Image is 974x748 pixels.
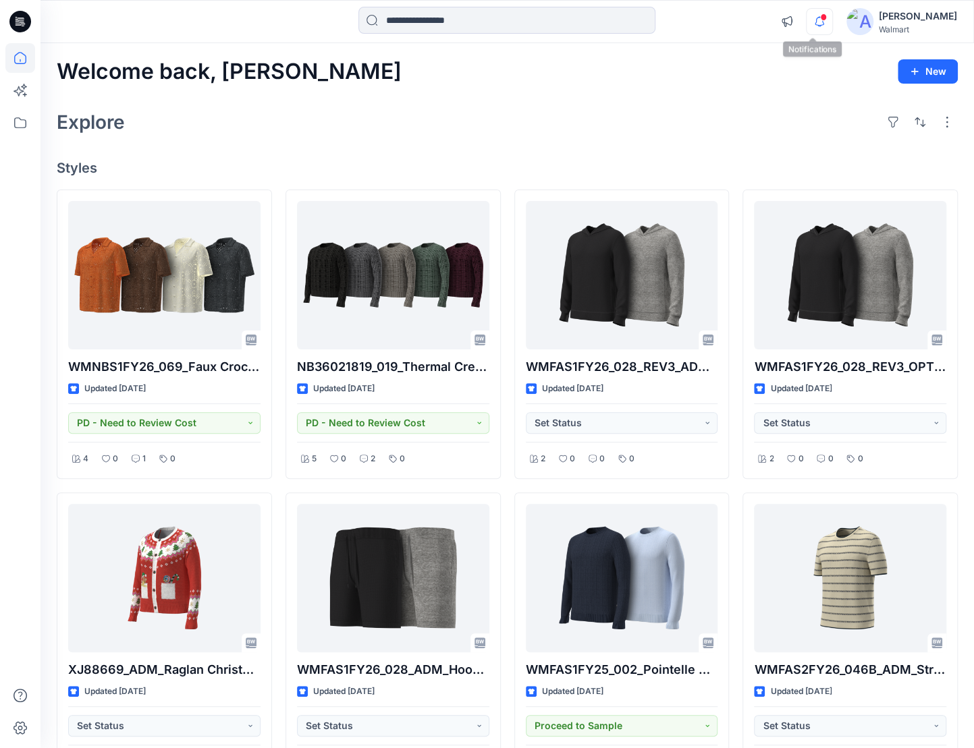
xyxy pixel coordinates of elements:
[297,660,489,679] p: WMFAS1FY26_028_ADM_Hoodie Sweater
[846,8,873,35] img: avatar
[297,357,489,376] p: NB36021819_019_Thermal Crew Neck
[754,660,946,679] p: WMFAS2FY26_046B_ADM_Stripe Tee
[526,660,718,679] p: WMFAS1FY25_002_Pointelle Cable Crewnek
[312,452,317,466] p: 5
[68,357,261,376] p: WMNBS1FY26_069_Faux Crochet Camp Collar
[68,504,261,652] a: XJ88669_ADM_Raglan Christmas Cardi
[68,660,261,679] p: XJ88669_ADM_Raglan Christmas Cardi
[313,685,375,699] p: Updated [DATE]
[879,8,957,24] div: [PERSON_NAME]
[879,24,957,34] div: Walmart
[754,357,946,376] p: WMFAS1FY26_028_REV3_OPT2_ADM_Hoodie Sweater
[857,452,863,466] p: 0
[297,201,489,349] a: NB36021819_019_Thermal Crew Neck
[57,59,402,84] h2: Welcome back, [PERSON_NAME]
[526,357,718,376] p: WMFAS1FY26_028_REV3_ADM_Hoodie Sweater
[828,452,833,466] p: 0
[170,452,175,466] p: 0
[770,382,832,396] p: Updated [DATE]
[570,452,575,466] p: 0
[754,201,946,349] a: WMFAS1FY26_028_REV3_OPT2_ADM_Hoodie Sweater
[770,685,832,699] p: Updated [DATE]
[297,504,489,652] a: WMFAS1FY26_028_ADM_Hoodie Sweater
[526,504,718,652] a: WMFAS1FY25_002_Pointelle Cable Crewnek
[113,452,118,466] p: 0
[541,452,545,466] p: 2
[542,382,603,396] p: Updated [DATE]
[629,452,634,466] p: 0
[769,452,774,466] p: 2
[798,452,803,466] p: 0
[599,452,605,466] p: 0
[341,452,346,466] p: 0
[371,452,375,466] p: 2
[83,452,88,466] p: 4
[57,111,125,133] h2: Explore
[754,504,946,652] a: WMFAS2FY26_046B_ADM_Stripe Tee
[898,59,958,84] button: New
[542,685,603,699] p: Updated [DATE]
[313,382,375,396] p: Updated [DATE]
[57,160,958,176] h4: Styles
[400,452,405,466] p: 0
[68,201,261,349] a: WMNBS1FY26_069_Faux Crochet Camp Collar
[84,382,146,396] p: Updated [DATE]
[142,452,146,466] p: 1
[84,685,146,699] p: Updated [DATE]
[526,201,718,349] a: WMFAS1FY26_028_REV3_ADM_Hoodie Sweater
